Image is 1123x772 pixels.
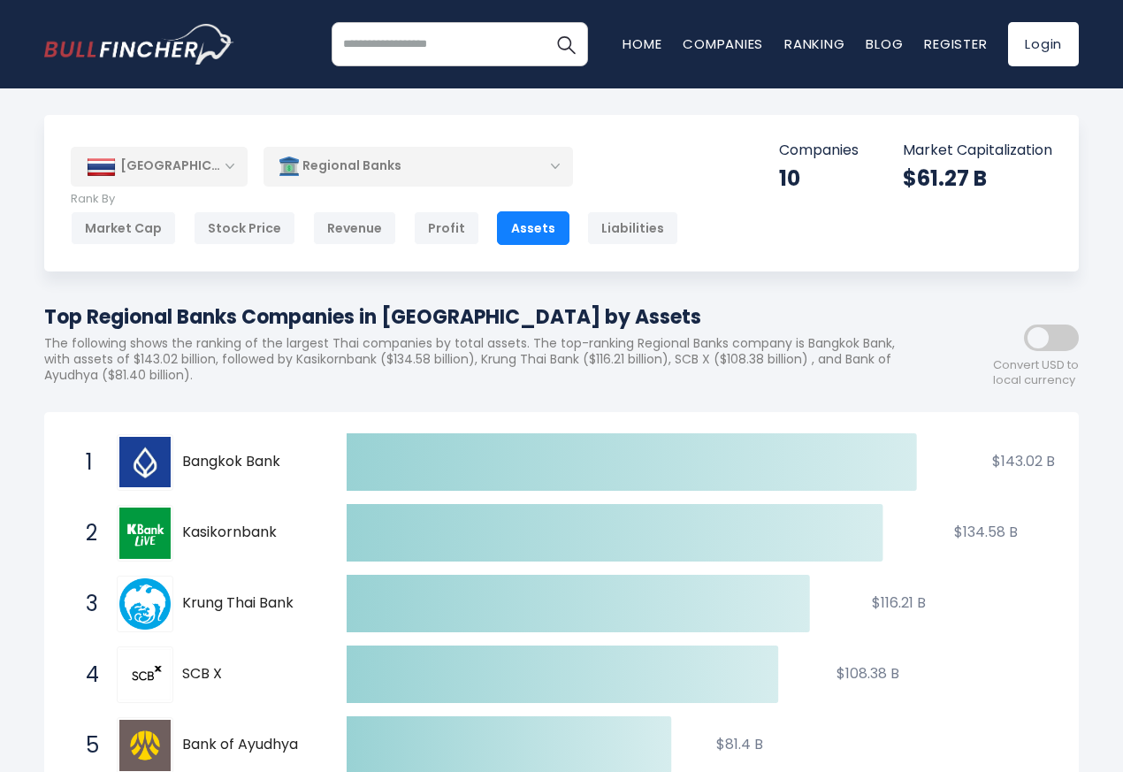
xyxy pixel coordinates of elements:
[77,518,95,548] span: 2
[837,663,899,684] text: $108.38 B
[784,34,844,53] a: Ranking
[992,451,1055,471] text: $143.02 B
[182,594,316,613] span: Krung Thai Bank
[71,192,678,207] p: Rank By
[903,164,1052,192] div: $61.27 B
[71,147,248,186] div: [GEOGRAPHIC_DATA]
[182,665,316,684] span: SCB X
[872,592,926,613] text: $116.21 B
[544,22,588,66] button: Search
[119,437,171,488] img: Bangkok Bank
[903,141,1052,160] p: Market Capitalization
[182,524,316,542] span: Kasikornbank
[44,24,234,65] a: Go to homepage
[119,649,171,700] img: SCB X
[779,141,859,160] p: Companies
[924,34,987,53] a: Register
[119,720,171,771] img: Bank of Ayudhya
[993,358,1079,388] span: Convert USD to local currency
[623,34,661,53] a: Home
[313,211,396,245] div: Revenue
[182,453,316,471] span: Bangkok Bank
[44,335,920,384] p: The following shows the ranking of the largest Thai companies by total assets. The top-ranking Re...
[1008,22,1079,66] a: Login
[77,447,95,478] span: 1
[866,34,903,53] a: Blog
[414,211,479,245] div: Profit
[119,578,171,630] img: Krung Thai Bank
[194,211,295,245] div: Stock Price
[44,24,234,65] img: bullfincher logo
[71,211,176,245] div: Market Cap
[716,734,763,754] text: $81.4 B
[954,522,1018,542] text: $134.58 B
[77,589,95,619] span: 3
[779,164,859,192] div: 10
[182,736,316,754] span: Bank of Ayudhya
[264,146,573,187] div: Regional Banks
[497,211,569,245] div: Assets
[119,508,171,559] img: Kasikornbank
[44,302,920,332] h1: Top Regional Banks Companies in [GEOGRAPHIC_DATA] by Assets
[77,730,95,761] span: 5
[77,660,95,690] span: 4
[683,34,763,53] a: Companies
[587,211,678,245] div: Liabilities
